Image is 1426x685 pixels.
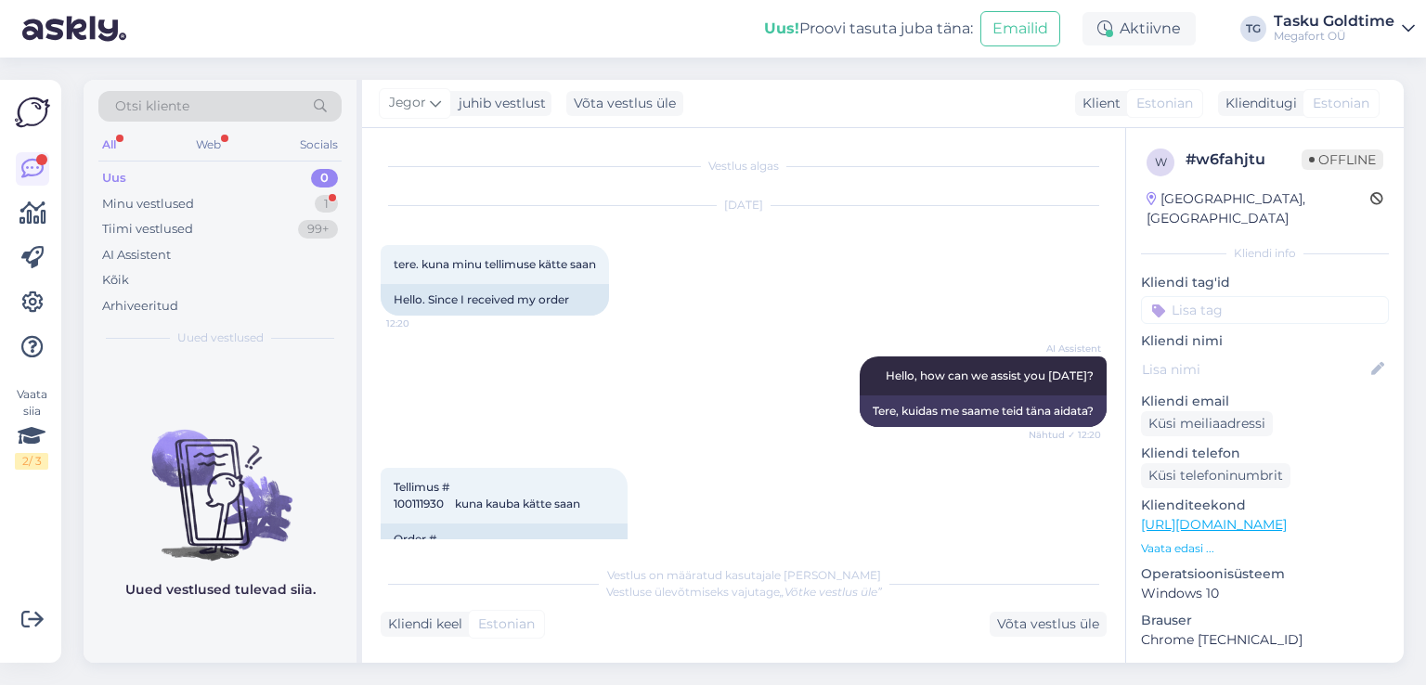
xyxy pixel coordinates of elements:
[1141,611,1389,630] p: Brauser
[381,614,462,634] div: Kliendi keel
[1274,14,1394,29] div: Tasku Goldtime
[381,523,628,572] div: Order # 100111930 when will I receive the goods?
[15,453,48,470] div: 2 / 3
[102,220,193,239] div: Tiimi vestlused
[1274,14,1415,44] a: Tasku GoldtimeMegafort OÜ
[15,386,48,470] div: Vaata siia
[115,97,189,116] span: Otsi kliente
[381,158,1107,174] div: Vestlus algas
[102,246,171,265] div: AI Assistent
[1155,155,1167,169] span: w
[1218,94,1297,113] div: Klienditugi
[298,220,338,239] div: 99+
[1141,463,1290,488] div: Küsi telefoninumbrit
[1141,496,1389,515] p: Klienditeekond
[1141,630,1389,650] p: Chrome [TECHNICAL_ID]
[886,368,1094,382] span: Hello, how can we assist you [DATE]?
[389,93,426,113] span: Jegor
[566,91,683,116] div: Võta vestlus üle
[381,284,609,316] div: Hello. Since I received my order
[1274,29,1394,44] div: Megafort OÜ
[1141,411,1273,436] div: Küsi meiliaadressi
[1082,12,1196,45] div: Aktiivne
[1141,540,1389,557] p: Vaata edasi ...
[764,18,973,40] div: Proovi tasuta juba täna:
[990,612,1107,637] div: Võta vestlus üle
[1147,189,1370,228] div: [GEOGRAPHIC_DATA], [GEOGRAPHIC_DATA]
[1075,94,1121,113] div: Klient
[1141,331,1389,351] p: Kliendi nimi
[98,133,120,157] div: All
[1031,342,1101,355] span: AI Assistent
[386,317,456,330] span: 12:20
[1141,516,1287,533] a: [URL][DOMAIN_NAME]
[764,19,799,37] b: Uus!
[102,271,129,290] div: Kõik
[607,568,881,582] span: Vestlus on määratud kasutajale [PERSON_NAME]
[394,257,596,271] span: tere. kuna minu tellimuse kätte saan
[15,95,50,130] img: Askly Logo
[478,614,535,634] span: Estonian
[102,297,178,316] div: Arhiveeritud
[451,94,546,113] div: juhib vestlust
[1141,564,1389,584] p: Operatsioonisüsteem
[780,585,882,599] i: „Võtke vestlus üle”
[1141,273,1389,292] p: Kliendi tag'id
[1141,444,1389,463] p: Kliendi telefon
[1142,359,1368,380] input: Lisa nimi
[125,580,316,600] p: Uued vestlused tulevad siia.
[315,195,338,213] div: 1
[177,330,264,346] span: Uued vestlused
[394,480,580,511] span: Tellimus # 100111930 kuna kauba kätte saan
[860,395,1107,427] div: Tere, kuidas me saame teid täna aidata?
[1141,296,1389,324] input: Lisa tag
[192,133,225,157] div: Web
[1136,94,1193,113] span: Estonian
[381,197,1107,213] div: [DATE]
[1141,584,1389,603] p: Windows 10
[980,11,1060,46] button: Emailid
[1029,428,1101,442] span: Nähtud ✓ 12:20
[296,133,342,157] div: Socials
[1141,245,1389,262] div: Kliendi info
[1313,94,1369,113] span: Estonian
[1240,16,1266,42] div: TG
[1302,149,1383,170] span: Offline
[311,169,338,187] div: 0
[606,585,882,599] span: Vestluse ülevõtmiseks vajutage
[84,396,356,563] img: No chats
[102,195,194,213] div: Minu vestlused
[1141,392,1389,411] p: Kliendi email
[1186,149,1302,171] div: # w6fahjtu
[102,169,126,187] div: Uus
